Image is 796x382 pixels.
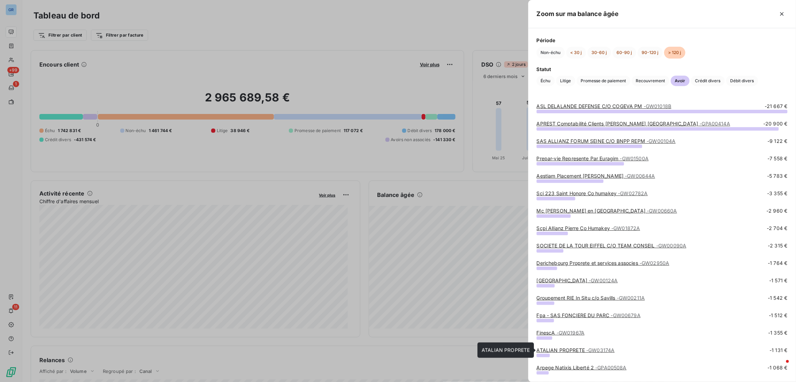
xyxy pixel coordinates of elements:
[765,103,788,110] span: -21 667 €
[537,173,655,179] a: Aestiam Placement [PERSON_NAME]
[537,312,641,318] a: Fpa - SAS FONCIERE DU PARC
[537,260,669,266] a: Derichebourg Proprete et services associes
[647,208,677,214] span: - GW00660A
[770,347,788,354] span: -1 131 €
[482,347,530,353] span: ATALIAN PROPRETE
[767,225,788,232] span: -2 704 €
[768,260,788,267] span: -1 764 €
[537,121,730,127] a: APREST Comptabilité Clients [PERSON_NAME] [GEOGRAPHIC_DATA]
[767,207,788,214] span: -2 960 €
[638,47,663,59] button: 90-120 j
[644,103,671,109] span: - GW01018B
[537,76,555,86] button: Échu
[537,243,687,249] a: SOCIETE DE LA TOUR EIFFEL C/O TEAM CONSEIL
[764,120,788,127] span: -20 900 €
[613,47,636,59] button: 60-90 j
[537,66,788,73] span: Statut
[768,329,788,336] span: -1 355 €
[537,138,676,144] a: SAS ALLIANZ FORUM SEINE C/O BNPP REPM
[537,225,640,231] a: Scpi Allianz Pierre Co Humakey
[537,190,648,196] a: Sci 223 Saint Honore Co humakey
[537,47,565,59] button: Non-échu
[537,208,677,214] a: Mc [PERSON_NAME] en [GEOGRAPHIC_DATA]
[671,76,690,86] button: Avoir
[577,76,630,86] button: Promesse de paiement
[537,155,649,161] a: Prepar-vie Represente Par Euragim
[617,295,645,301] span: - GW00211A
[596,365,627,370] span: - GPA00508A
[537,365,627,370] a: Arpege Natixis Liberté 2
[537,330,585,336] a: FinescA
[618,190,648,196] span: - GW02782A
[768,155,788,162] span: -7 558 €
[700,121,730,127] span: - GPA00414A
[537,103,672,109] a: ASL DELALANDE DEFENSE C/O COGEVA PM
[664,47,686,59] button: > 120 j
[770,277,788,284] span: -1 571 €
[656,243,686,249] span: - GW00090A
[537,347,615,353] a: ATALIAN PROPRETE
[588,47,611,59] button: 30-60 j
[767,173,788,179] span: -5 783 €
[537,37,788,44] span: Période
[537,295,645,301] a: Groupement RIE In Situ c/o Savills
[647,138,676,144] span: - GW00104A
[691,76,725,86] button: Crédit divers
[640,260,669,266] span: - GW02950A
[625,173,655,179] span: - GW00644A
[566,47,586,59] button: < 30 j
[772,358,789,375] iframe: Intercom live chat
[612,225,640,231] span: - GW01872A
[620,155,649,161] span: - GW01500A
[768,138,788,145] span: -9 122 €
[769,312,788,319] span: -1 512 €
[768,295,788,301] span: -1 542 €
[537,9,619,19] h5: Zoom sur ma balance âgée
[611,312,641,318] span: - GW00679A
[726,76,758,86] button: Débit divers
[537,277,618,283] a: [GEOGRAPHIC_DATA]
[589,277,618,283] span: - GW00124A
[767,190,788,197] span: -3 355 €
[768,364,788,371] span: -1 068 €
[632,76,669,86] button: Recouvrement
[556,76,575,86] button: Litige
[587,347,615,353] span: - GW03174A
[557,330,584,336] span: - GW01967A
[768,242,788,249] span: -2 315 €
